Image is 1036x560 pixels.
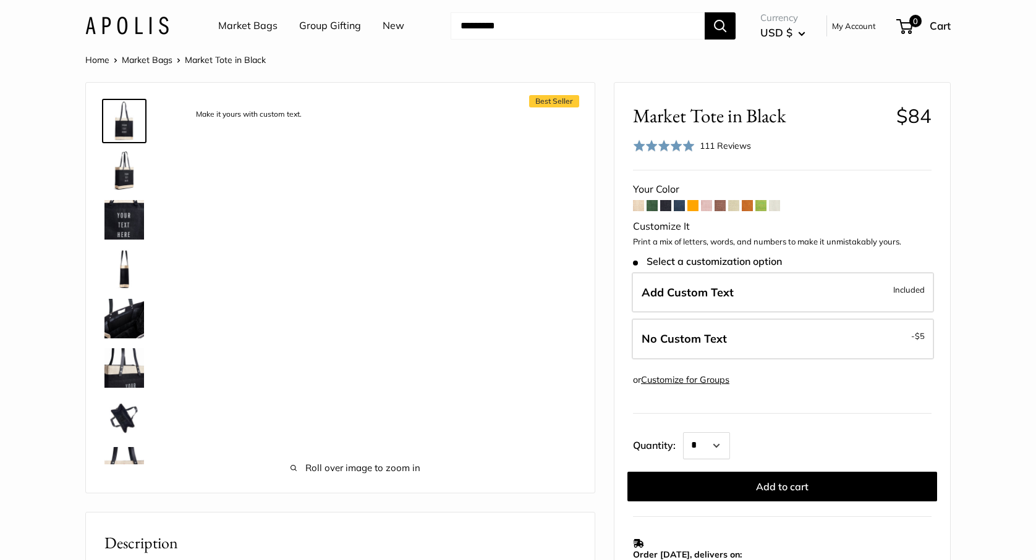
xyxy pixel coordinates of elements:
[85,54,109,65] a: Home
[911,328,925,343] span: -
[893,282,925,297] span: Included
[633,180,932,199] div: Your Color
[299,17,361,35] a: Group Gifting
[102,296,146,341] a: description_Inner pocket good for daily drivers.
[104,249,144,289] img: Market Tote in Black
[451,12,705,40] input: Search...
[627,472,937,501] button: Add to cart
[104,348,144,388] img: description_Super soft long leather handles.
[102,148,146,193] a: Market Tote in Black
[705,12,736,40] button: Search
[185,459,526,477] span: Roll over image to zoom in
[642,285,734,299] span: Add Custom Text
[104,299,144,338] img: description_Inner pocket good for daily drivers.
[760,26,792,39] span: USD $
[898,16,951,36] a: 0 Cart
[641,374,729,385] a: Customize for Groups
[642,332,727,346] span: No Custom Text
[102,247,146,291] a: Market Tote in Black
[633,236,932,248] p: Print a mix of letters, words, and numbers to make it unmistakably yours.
[102,346,146,390] a: description_Super soft long leather handles.
[832,19,876,33] a: My Account
[633,428,683,459] label: Quantity:
[760,9,805,27] span: Currency
[104,447,144,487] img: description_The red cross stitch represents our standard for quality and craftsmanship.
[104,531,576,555] h2: Description
[102,99,146,143] a: description_Make it yours with custom text.
[633,372,729,388] div: or
[104,200,144,240] img: description_Custom printed text with eco-friendly ink.
[104,398,144,437] img: description_Water resistant inner liner.
[633,217,932,236] div: Customize It
[104,101,144,141] img: description_Make it yours with custom text.
[529,95,579,107] span: Best Seller
[122,54,172,65] a: Market Bags
[633,549,742,560] strong: Order [DATE], delivers on:
[185,54,266,65] span: Market Tote in Black
[915,331,925,341] span: $5
[190,106,308,123] div: Make it yours with custom text.
[700,140,751,151] span: 111 Reviews
[632,319,934,359] label: Leave Blank
[896,104,932,128] span: $84
[102,445,146,489] a: description_The red cross stitch represents our standard for quality and craftsmanship.
[633,104,887,127] span: Market Tote in Black
[383,17,404,35] a: New
[218,17,278,35] a: Market Bags
[760,23,805,43] button: USD $
[930,19,951,32] span: Cart
[632,272,934,313] label: Add Custom Text
[102,198,146,242] a: description_Custom printed text with eco-friendly ink.
[633,256,782,267] span: Select a customization option
[85,17,169,35] img: Apolis
[104,151,144,190] img: Market Tote in Black
[85,52,266,68] nav: Breadcrumb
[909,15,922,27] span: 0
[102,395,146,440] a: description_Water resistant inner liner.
